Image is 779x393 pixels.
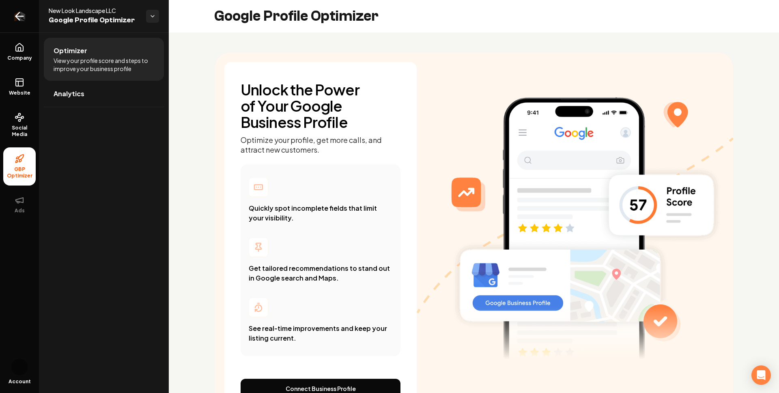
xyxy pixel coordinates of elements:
[3,36,36,68] a: Company
[241,82,370,130] h1: Unlock the Power of Your Google Business Profile
[249,324,392,343] p: See real-time improvements and keep your listing current.
[751,365,771,385] div: Open Intercom Messenger
[241,135,400,155] p: Optimize your profile, get more calls, and attract new customers.
[3,71,36,103] a: Website
[11,207,28,214] span: Ads
[3,106,36,144] a: Social Media
[9,378,31,385] span: Account
[4,55,35,61] span: Company
[54,89,84,99] span: Analytics
[214,8,379,24] h2: Google Profile Optimizer
[3,166,36,179] span: GBP Optimizer
[49,15,140,26] span: Google Profile Optimizer
[11,359,28,375] img: Will Henderson
[417,85,733,359] img: GBP Optimizer
[11,359,28,375] button: Open user button
[49,6,140,15] span: New Look Landscape LLC
[3,125,36,138] span: Social Media
[249,203,392,223] p: Quickly spot incomplete fields that limit your visibility.
[44,81,164,107] a: Analytics
[54,46,87,56] span: Optimizer
[249,263,392,283] p: Get tailored recommendations to stand out in Google search and Maps.
[54,56,154,73] span: View your profile score and steps to improve your business profile
[3,189,36,220] button: Ads
[6,90,34,96] span: Website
